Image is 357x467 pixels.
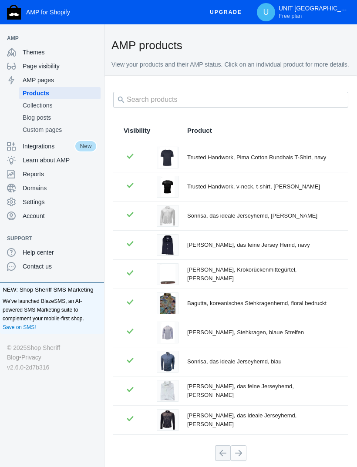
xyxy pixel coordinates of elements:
iframe: Drift Widget Chat Controller [313,423,347,457]
img: sonrisa-das-feine-jersey-hemd-navyunit-hamburg-206780.png [157,235,178,255]
a: Domains [3,181,101,195]
span: Settings [23,198,97,206]
span: Collections [23,101,97,110]
a: Blog [7,353,19,362]
div: [PERSON_NAME], Krokorückenmittegürtel, [PERSON_NAME] [187,265,338,282]
div: [PERSON_NAME], das feine Jerseyhemd, [PERSON_NAME] [187,382,338,399]
span: New [74,140,97,152]
span: Upgrade [210,4,242,20]
span: Support [7,234,88,243]
span: Free plan [279,13,302,20]
span: Custom pages [23,125,97,134]
img: bagutta-koreanisches-stehkragenhemd-floral-bedrucktunit-hamburg-541832.jpg [160,293,175,314]
button: Add a sales channel [88,237,102,240]
img: sonrisa-das-ideale-jerseyhemd-blauunit-hamburg-436125.png [157,351,178,372]
span: Account [23,212,97,220]
span: U [262,8,270,17]
div: Bagutta, koreanisches Stehkragenhemd, floral bedruckt [187,299,338,308]
span: Reports [23,170,97,178]
h2: AMP products [111,37,350,53]
a: Page visibility [3,59,101,73]
img: sonrisa-das-ideale-jerseyhemd-schwarzunit-hamburg-190147.png [157,410,178,430]
div: v2.6.0-2d7b316 [7,363,97,372]
a: Collections [19,99,101,111]
a: Settings [3,195,101,209]
div: [PERSON_NAME], das ideale Jerseyhemd, [PERSON_NAME] [187,411,338,428]
span: Learn about AMP [23,156,97,165]
div: [PERSON_NAME], das feine Jersey Hemd, navy [187,241,338,249]
div: [PERSON_NAME], Stehkragen, blaue Streifen [187,328,338,337]
a: Blog posts [19,111,101,124]
button: Add a sales channel [88,37,102,40]
a: IntegrationsNew [3,139,101,153]
a: Privacy [21,353,41,362]
span: Page visibility [23,62,97,71]
a: Save on SMS! [3,323,36,332]
div: Trusted Handwork, v-neck, t-shirt, [PERSON_NAME] [187,182,338,191]
div: © 2025 [7,343,97,353]
span: Domains [23,184,97,192]
div: Sonrisa, das ideale Jerseyhemd, blau [187,357,338,366]
span: Help center [23,248,97,257]
a: Learn about AMP [3,153,101,167]
img: salvatore-piccolo-stehkragen-blaue-streifenunit-hamburg-447711.jpg [161,322,175,343]
a: Products [19,87,101,99]
p: View your products and their AMP status. Click on an individual product for more details. [111,60,350,69]
a: AMP pages [3,73,101,87]
span: Contact us [23,262,97,271]
span: Visibility [124,126,150,135]
span: AMP for Shopify [26,9,70,16]
span: AMP pages [23,76,97,84]
a: Account [3,209,101,223]
span: Blog posts [23,113,97,122]
span: Product [187,126,212,135]
a: Themes [3,45,101,59]
a: Custom pages [19,124,101,136]
a: Shop Sheriff [27,343,60,353]
img: fausto-colato-krokoruckenmittegurtel-braununit-hamburg-640646.jpg [160,264,175,285]
img: sonrisa-das-ideale-jerseyhemd-weissunit-hamburg-276342.png [157,205,178,226]
input: Search products [113,92,348,108]
img: trusted-handwork-v-neck-t-shirt-schwarzunit-hamburg-262698.jpg [161,176,175,197]
div: Sonrisa, das ideale Jerseyhemd, [PERSON_NAME] [187,212,338,220]
span: Products [23,89,97,97]
a: Reports [3,167,101,181]
span: AMP [7,34,88,43]
img: sonrisa-das-feine-jerseyhemd-weissunit-hamburg-928426.png [157,380,178,401]
div: Trusted Handwork, Pima Cotton Rundhals T-Shirt, navy [187,153,338,162]
span: Integrations [23,142,74,151]
button: Upgrade [203,4,249,20]
img: Shop Sheriff Logo [7,5,21,20]
span: Themes [23,48,97,57]
a: Contact us [3,259,101,273]
img: trusted-handwork-pima-cotton-rundhals-t-shirt-navyunit-hamburg-585447.jpg [158,147,177,168]
div: • [7,353,97,362]
p: UNIT [GEOGRAPHIC_DATA] [279,5,348,20]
